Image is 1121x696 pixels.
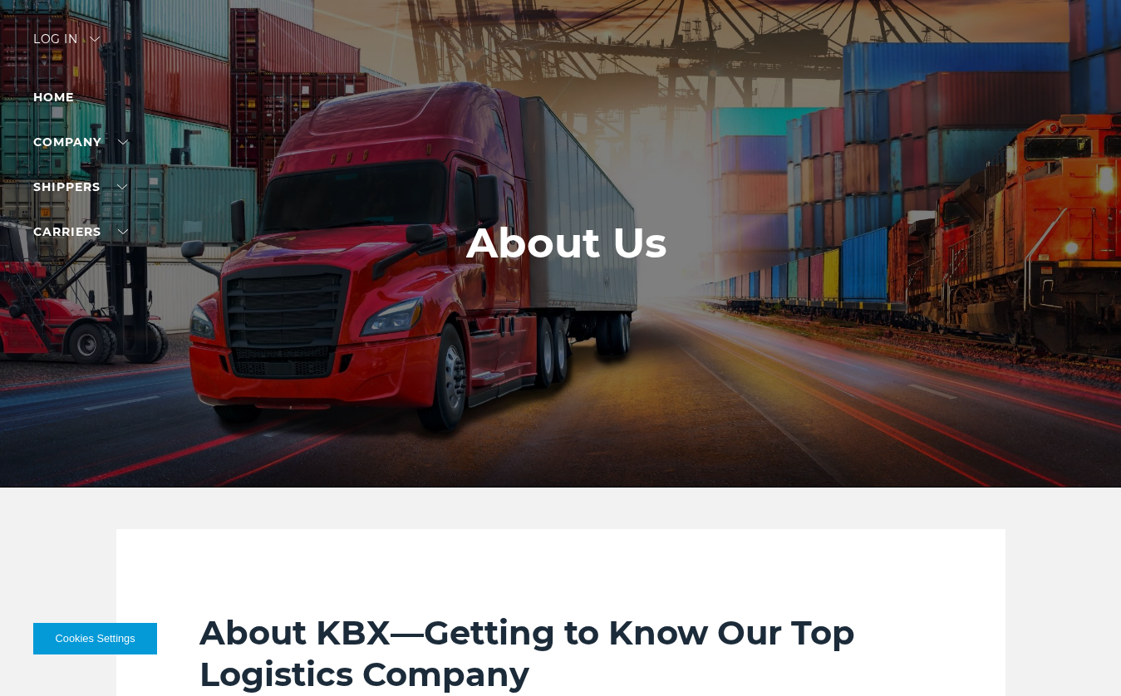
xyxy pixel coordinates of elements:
a: SHIPPERS [33,179,127,194]
a: Home [33,90,74,105]
img: kbx logo [499,33,623,106]
h2: About KBX—Getting to Know Our Top Logistics Company [199,612,922,695]
img: arrow [90,37,100,42]
button: Cookies Settings [33,623,157,654]
a: Carriers [33,224,128,239]
a: Company [33,135,128,149]
div: Log in [33,33,100,57]
h1: About Us [466,219,667,267]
